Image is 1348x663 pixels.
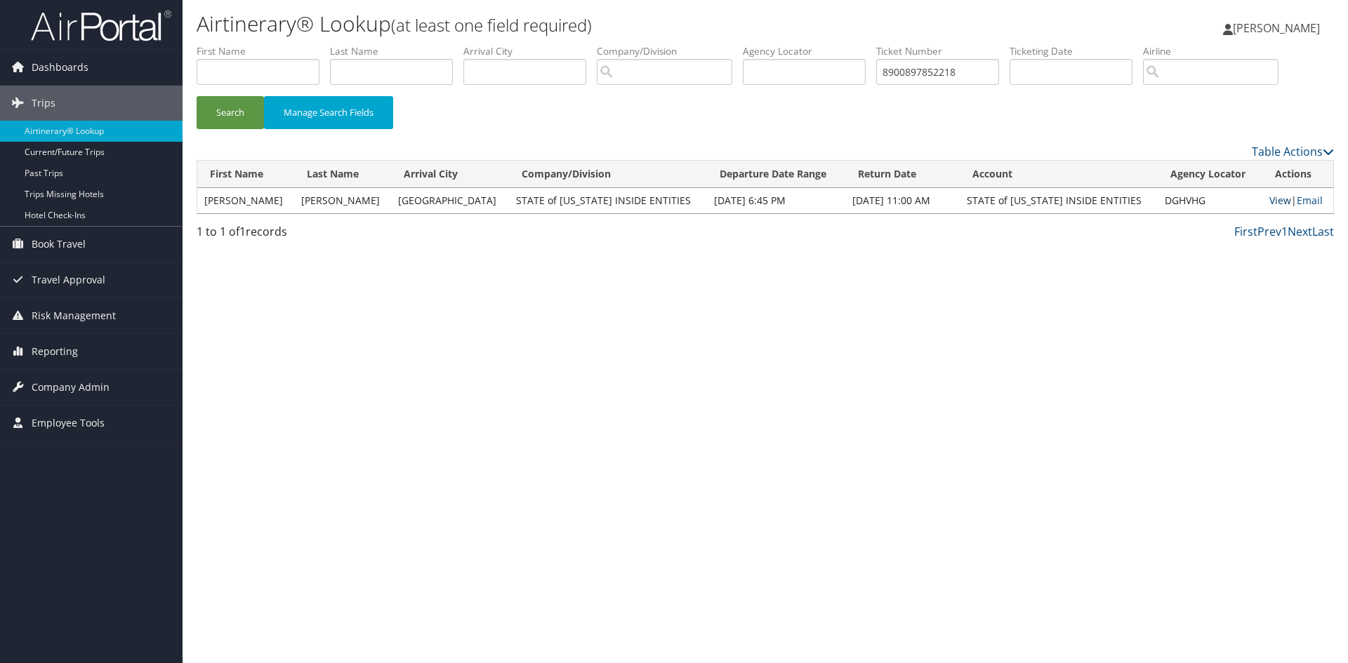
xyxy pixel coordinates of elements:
div: 1 to 1 of records [197,223,465,247]
label: Agency Locator [743,44,876,58]
td: DGHVHG [1158,188,1263,213]
a: 1 [1281,224,1288,239]
button: Manage Search Fields [264,96,393,129]
td: [PERSON_NAME] [294,188,391,213]
th: Agency Locator: activate to sort column ascending [1158,161,1263,188]
span: [PERSON_NAME] [1233,20,1320,36]
span: Risk Management [32,298,116,333]
td: [GEOGRAPHIC_DATA] [391,188,509,213]
span: Trips [32,86,55,121]
span: 1 [239,224,246,239]
label: Ticket Number [876,44,1010,58]
th: Return Date: activate to sort column ascending [845,161,960,188]
h1: Airtinerary® Lookup [197,9,955,39]
label: First Name [197,44,330,58]
th: Last Name: activate to sort column ascending [294,161,391,188]
a: Email [1297,194,1323,207]
a: Prev [1257,224,1281,239]
td: [DATE] 11:00 AM [845,188,960,213]
a: First [1234,224,1257,239]
label: Ticketing Date [1010,44,1143,58]
small: (at least one field required) [391,13,592,36]
span: Company Admin [32,370,110,405]
td: [PERSON_NAME] [197,188,294,213]
th: Arrival City: activate to sort column ascending [391,161,509,188]
a: Next [1288,224,1312,239]
label: Airline [1143,44,1289,58]
th: Actions [1262,161,1333,188]
td: STATE of [US_STATE] INSIDE ENTITIES [509,188,707,213]
button: Search [197,96,264,129]
th: Account: activate to sort column ascending [960,161,1158,188]
span: Employee Tools [32,406,105,441]
img: airportal-logo.png [31,9,171,42]
span: Reporting [32,334,78,369]
td: | [1262,188,1333,213]
td: STATE of [US_STATE] INSIDE ENTITIES [960,188,1158,213]
a: [PERSON_NAME] [1223,7,1334,49]
a: Last [1312,224,1334,239]
th: Departure Date Range: activate to sort column ascending [707,161,845,188]
label: Last Name [330,44,463,58]
label: Company/Division [597,44,743,58]
span: Dashboards [32,50,88,85]
td: [DATE] 6:45 PM [707,188,845,213]
a: View [1269,194,1291,207]
a: Table Actions [1252,144,1334,159]
th: Company/Division [509,161,707,188]
label: Arrival City [463,44,597,58]
span: Book Travel [32,227,86,262]
span: Travel Approval [32,262,105,297]
th: First Name: activate to sort column ascending [197,161,294,188]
